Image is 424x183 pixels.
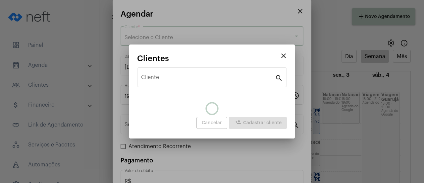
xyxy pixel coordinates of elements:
[280,52,288,60] mat-icon: close
[229,117,287,129] button: Cadastrar cliente
[234,119,242,127] mat-icon: person_add
[234,121,282,125] span: Cadastrar cliente
[275,74,283,82] mat-icon: search
[196,117,227,129] button: Cancelar
[141,76,275,82] input: Pesquisar cliente
[137,54,169,63] span: Clientes
[202,121,222,125] span: Cancelar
